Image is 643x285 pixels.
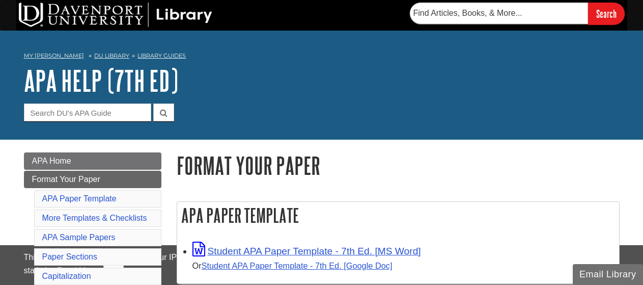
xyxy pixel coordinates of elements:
[588,3,625,24] input: Search
[32,157,71,165] span: APA Home
[137,52,186,59] a: Library Guides
[24,51,84,60] a: My [PERSON_NAME]
[94,52,129,59] a: DU Library
[42,252,98,261] a: Paper Sections
[192,246,421,256] a: Link opens in new window
[42,233,116,242] a: APA Sample Papers
[202,261,393,270] a: Student APA Paper Template - 7th Ed. [Google Doc]
[573,264,643,285] button: Email Library
[192,261,393,270] small: Or
[42,214,147,222] a: More Templates & Checklists
[177,202,619,229] h2: APA Paper Template
[42,194,117,203] a: APA Paper Template
[42,272,91,280] a: Capitalization
[32,175,100,184] span: Format Your Paper
[177,152,620,178] h1: Format Your Paper
[19,3,212,27] img: DU Library
[24,65,178,96] a: APA Help (7th Ed)
[24,152,161,170] a: APA Home
[24,49,620,65] nav: breadcrumb
[24,103,151,121] input: Search DU's APA Guide
[24,171,161,188] a: Format Your Paper
[410,3,625,24] form: Searches DU Library's articles, books, and more
[410,3,588,24] input: Find Articles, Books, & More...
